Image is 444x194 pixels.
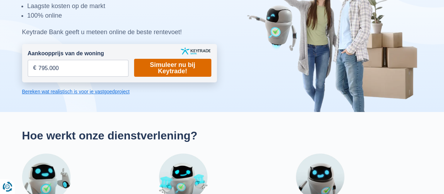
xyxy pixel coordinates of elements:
[134,59,211,77] a: Simuleer nu bij Keytrade!
[181,48,211,55] img: keytrade
[28,50,104,58] label: Aankoopprijs van de woning
[27,1,251,11] li: Laagste kosten op de markt
[22,27,251,37] div: Keytrade Bank geeft u meteen online de beste rentevoet!
[27,11,251,20] li: 100% online
[22,129,422,142] h2: Hoe werkt onze dienstverlening?
[33,64,37,72] span: €
[22,88,217,95] a: Bereken wat realistisch is voor je vastgoedproject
